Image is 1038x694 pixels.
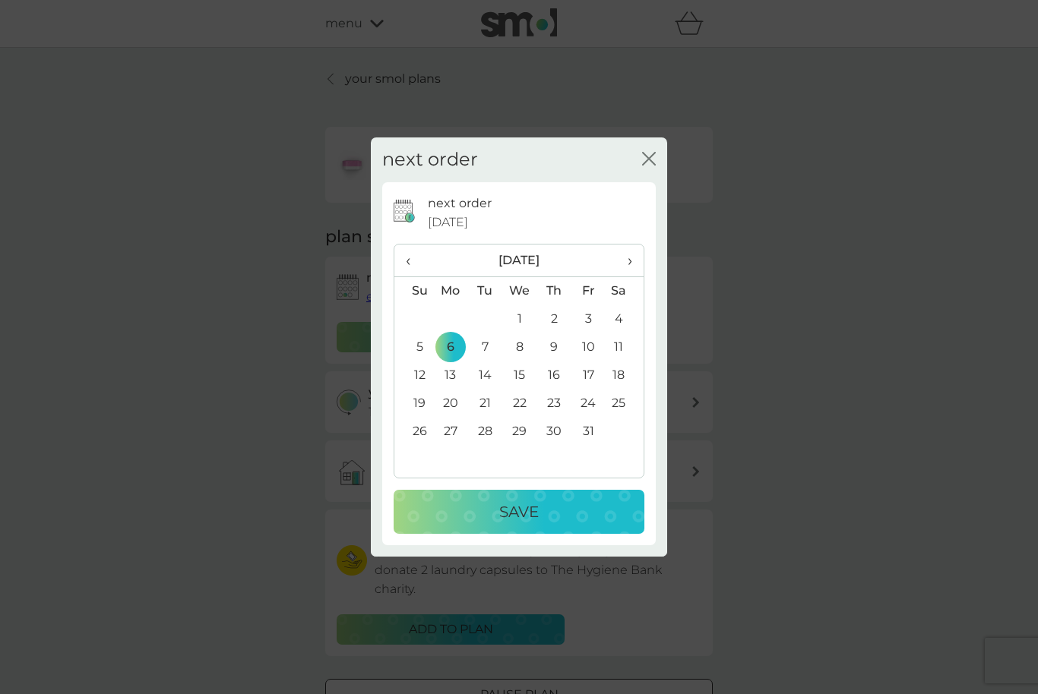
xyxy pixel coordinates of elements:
[502,333,537,361] td: 8
[428,213,468,232] span: [DATE]
[428,194,492,213] p: next order
[537,305,571,333] td: 2
[571,276,606,305] th: Fr
[433,276,468,305] th: Mo
[394,333,433,361] td: 5
[394,276,433,305] th: Su
[502,390,537,418] td: 22
[394,390,433,418] td: 19
[606,333,644,361] td: 11
[571,361,606,390] td: 17
[502,361,537,390] td: 15
[606,305,644,333] td: 4
[571,390,606,418] td: 24
[606,361,644,390] td: 18
[468,390,502,418] td: 21
[433,390,468,418] td: 20
[537,333,571,361] td: 9
[537,418,571,446] td: 30
[394,418,433,446] td: 26
[571,305,606,333] td: 3
[468,276,502,305] th: Tu
[606,390,644,418] td: 25
[502,418,537,446] td: 29
[502,276,537,305] th: We
[606,276,644,305] th: Sa
[406,244,422,276] span: ‹
[642,152,656,168] button: close
[433,333,468,361] td: 6
[571,418,606,446] td: 31
[571,333,606,361] td: 10
[537,390,571,418] td: 23
[394,490,644,534] button: Save
[433,361,468,390] td: 13
[537,361,571,390] td: 16
[433,418,468,446] td: 27
[617,244,632,276] span: ›
[537,276,571,305] th: Th
[468,418,502,446] td: 28
[499,500,539,524] p: Save
[468,361,502,390] td: 14
[382,149,478,171] h2: next order
[394,361,433,390] td: 12
[433,244,606,277] th: [DATE]
[468,333,502,361] td: 7
[502,305,537,333] td: 1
